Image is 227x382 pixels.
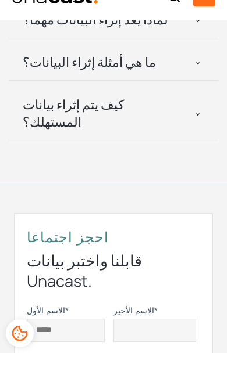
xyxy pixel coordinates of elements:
[114,335,154,344] span: الاسم الأخير
[12,15,98,34] img: شعار النص Unacast
[27,335,65,344] span: الاسم الأول
[167,19,181,33] img: أيقونة البحث
[6,348,34,376] div: تفضيلات ملفات تعريف الارتباط
[27,279,200,320] div: قابلنا واختبر بيانات Unacast.
[27,257,200,275] h2: احجز اجتماعا
[193,13,215,35] div: قائمة الطعام
[12,15,98,34] a: منزل
[23,82,156,100] h3: ما هي أمثلة إثراء البيانات؟
[23,125,182,160] h3: كيف يتم إثراء بيانات المستهلك؟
